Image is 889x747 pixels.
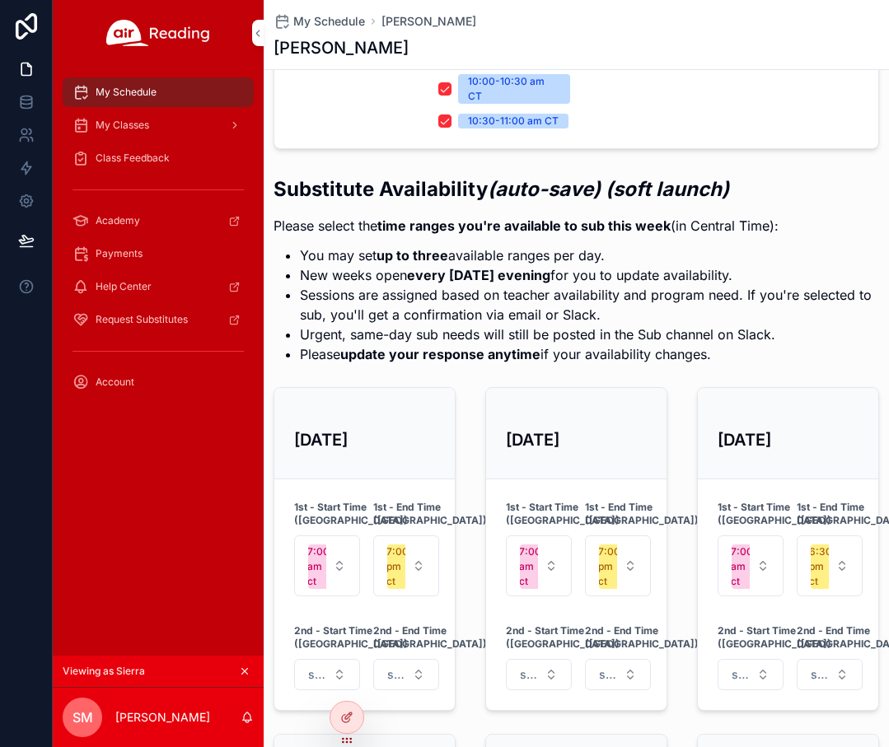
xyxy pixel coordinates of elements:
strong: 1st - End Time ([GEOGRAPHIC_DATA]) [585,501,699,527]
strong: 1st - Start Time ([GEOGRAPHIC_DATA]) [506,501,620,527]
button: Select Button [718,659,784,690]
div: 6:30 pm ct [809,544,832,589]
span: My Classes [96,119,149,132]
strong: 2nd - End Time ([GEOGRAPHIC_DATA]) [373,624,487,651]
a: My Schedule [274,13,365,30]
button: Select Button [506,535,572,596]
span: select [599,666,617,683]
strong: up to three [377,247,448,264]
button: Select Button [373,535,439,596]
strong: update your response anytime [340,346,540,362]
div: scrollable content [53,66,264,418]
a: My Classes [63,110,254,140]
button: Select Button [585,535,651,596]
a: My Schedule [63,77,254,107]
span: My Schedule [96,86,157,99]
strong: 2nd - End Time ([GEOGRAPHIC_DATA]) [585,624,699,651]
span: SM [73,707,93,727]
div: 10:00-10:30 am CT [468,74,559,104]
li: Urgent, same-day sub needs will still be posted in the Sub channel on Slack. [300,324,879,344]
span: select [732,666,750,683]
img: App logo [106,20,210,46]
span: Payments [96,247,143,260]
button: Select Button [718,535,784,596]
p: Please select the (in Central Time): [274,216,879,236]
div: 7:00 am ct [519,544,541,589]
li: Please if your availability changes. [300,344,879,364]
em: (auto-save) (soft launch) [488,177,729,201]
div: 10:30-11:00 am CT [468,114,559,128]
span: select [308,666,326,683]
strong: 2nd - Start Time ([GEOGRAPHIC_DATA]) [294,624,408,651]
span: Request Substitutes [96,313,188,326]
button: Select Button [294,535,360,596]
span: Viewing as Sierra [63,665,145,678]
h3: [DATE] [294,427,435,452]
h3: [DATE] [718,427,859,452]
a: Class Feedback [63,143,254,173]
span: Class Feedback [96,152,170,165]
a: Account [63,367,254,397]
strong: every [DATE] evening [407,267,550,283]
button: Select Button [797,535,863,596]
span: Academy [96,214,140,227]
li: Sessions are assigned based on teacher availability and program need. If you're selected to sub, ... [300,285,879,324]
div: 7:00 pm ct [598,544,620,589]
a: Request Substitutes [63,305,254,334]
h1: [PERSON_NAME] [274,36,409,59]
p: [PERSON_NAME] [115,709,210,726]
span: select [387,666,405,683]
button: Select Button [373,659,439,690]
span: select [520,666,538,683]
div: 7:00 pm ct [386,544,409,589]
h2: Substitute Availability [274,175,879,203]
li: New weeks open for you to update availability. [300,265,879,285]
span: My Schedule [293,13,365,30]
button: Select Button [797,659,863,690]
div: 7:00 am ct [731,544,753,589]
a: Payments [63,239,254,268]
h3: [DATE] [506,427,647,452]
button: Select Button [294,659,360,690]
span: Help Center [96,280,152,293]
div: 7:00 am ct [307,544,330,589]
span: select [811,666,829,683]
button: Select Button [585,659,651,690]
a: Academy [63,206,254,236]
button: Select Button [506,659,572,690]
strong: 1st - Start Time ([GEOGRAPHIC_DATA]) [718,501,831,527]
li: You may set available ranges per day. [300,245,879,265]
strong: 2nd - Start Time ([GEOGRAPHIC_DATA]) [718,624,831,651]
strong: 1st - End Time ([GEOGRAPHIC_DATA]) [373,501,487,527]
strong: 1st - Start Time ([GEOGRAPHIC_DATA]) [294,501,408,527]
a: Help Center [63,272,254,301]
strong: 2nd - Start Time ([GEOGRAPHIC_DATA]) [506,624,620,651]
a: [PERSON_NAME] [381,13,476,30]
span: Account [96,376,134,389]
strong: time ranges you're available to sub this week [377,217,671,234]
